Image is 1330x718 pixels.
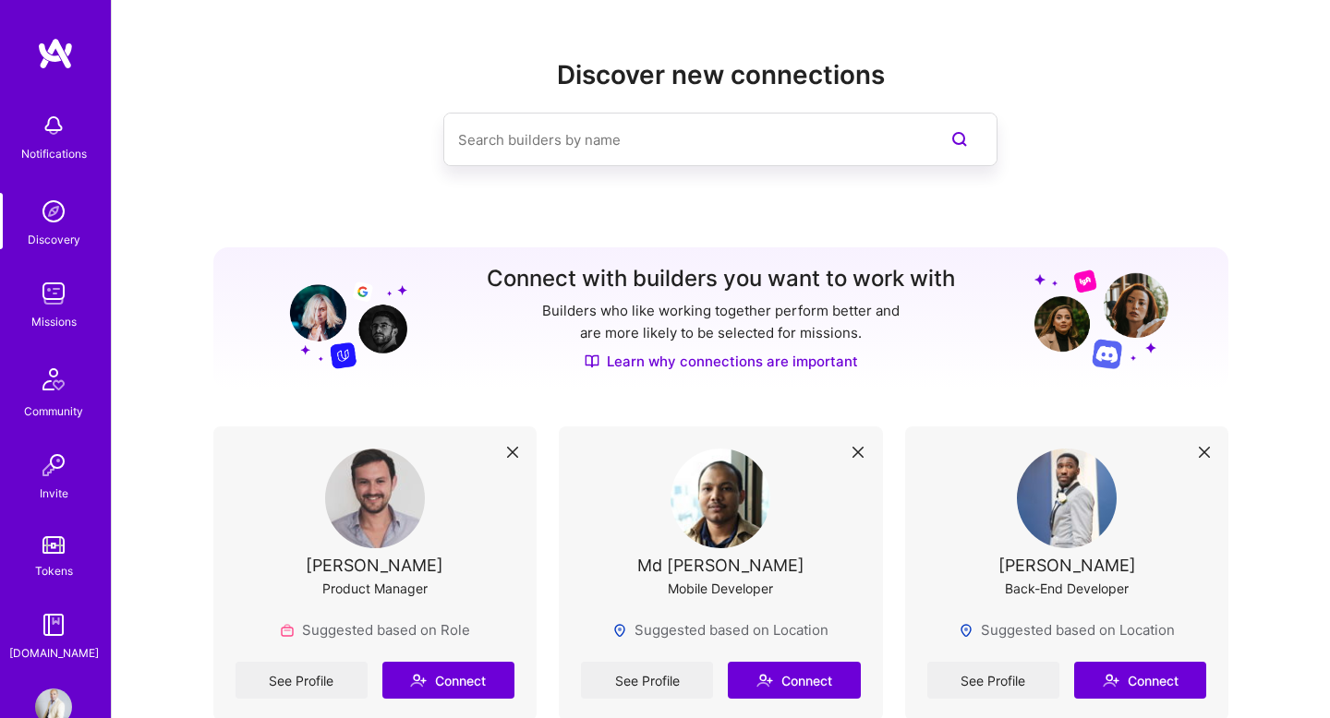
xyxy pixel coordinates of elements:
[959,620,1175,640] div: Suggested based on Location
[1017,449,1117,548] img: User Avatar
[35,561,73,580] div: Tokens
[612,623,627,638] img: Locations icon
[538,300,903,344] p: Builders who like working together perform better and are more likely to be selected for missions.
[487,266,955,293] h3: Connect with builders you want to work with
[949,128,971,150] i: icon SearchPurple
[852,447,864,458] i: icon Close
[668,579,773,598] div: Mobile Developer
[1199,447,1210,458] i: icon Close
[671,449,770,548] img: User Avatar
[306,556,443,575] div: [PERSON_NAME]
[37,37,74,70] img: logo
[35,447,72,484] img: Invite
[35,107,72,144] img: bell
[1005,579,1129,598] div: Back-End Developer
[280,623,295,638] img: Role icon
[236,662,368,699] a: See Profile
[31,357,76,401] img: Community
[1074,662,1206,699] button: Connect
[585,353,599,369] img: Discover
[927,662,1059,699] a: See Profile
[24,401,83,421] div: Community
[507,447,518,458] i: icon Close
[585,352,858,371] a: Learn why connections are important
[21,144,87,163] div: Notifications
[31,312,77,331] div: Missions
[612,620,828,640] div: Suggested based on Location
[1103,672,1119,688] i: icon Connect
[998,556,1136,575] div: [PERSON_NAME]
[35,275,72,312] img: teamwork
[756,672,773,688] i: icon Connect
[213,60,1229,90] h2: Discover new connections
[581,662,713,699] a: See Profile
[322,579,428,598] div: Product Manager
[728,662,860,699] button: Connect
[410,672,427,688] i: icon Connect
[40,484,68,503] div: Invite
[1034,269,1168,369] img: Grow your network
[273,268,407,369] img: Grow your network
[28,230,80,249] div: Discovery
[637,556,804,575] div: Md [PERSON_NAME]
[458,116,909,163] input: Search builders by name
[9,643,99,663] div: [DOMAIN_NAME]
[35,606,72,643] img: guide book
[280,620,470,640] div: Suggested based on Role
[42,536,65,554] img: tokens
[382,662,514,699] button: Connect
[959,623,973,638] img: Locations icon
[325,449,425,548] img: User Avatar
[35,193,72,230] img: discovery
